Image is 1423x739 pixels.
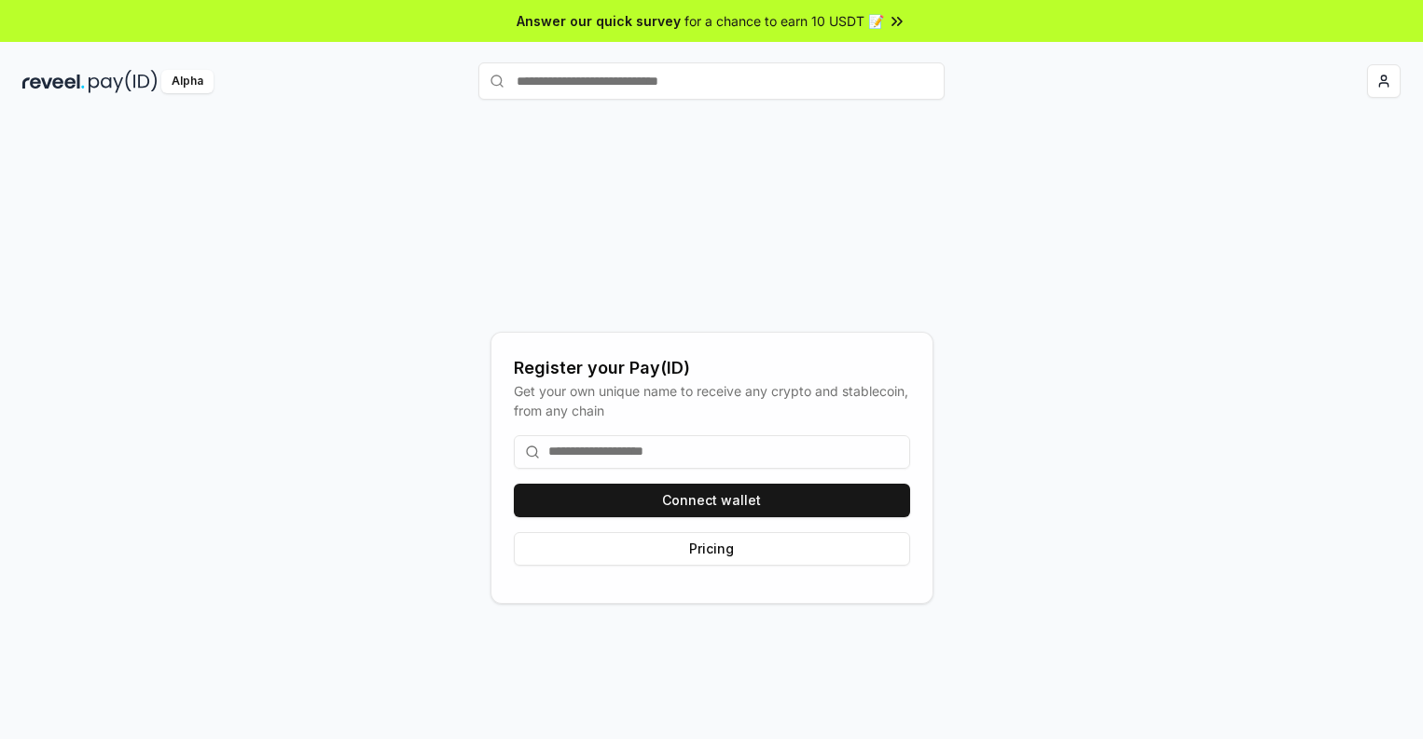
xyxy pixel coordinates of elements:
button: Pricing [514,532,910,566]
div: Alpha [161,70,214,93]
button: Connect wallet [514,484,910,517]
span: for a chance to earn 10 USDT 📝 [684,11,884,31]
div: Register your Pay(ID) [514,355,910,381]
span: Answer our quick survey [517,11,681,31]
div: Get your own unique name to receive any crypto and stablecoin, from any chain [514,381,910,420]
img: pay_id [89,70,158,93]
img: reveel_dark [22,70,85,93]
